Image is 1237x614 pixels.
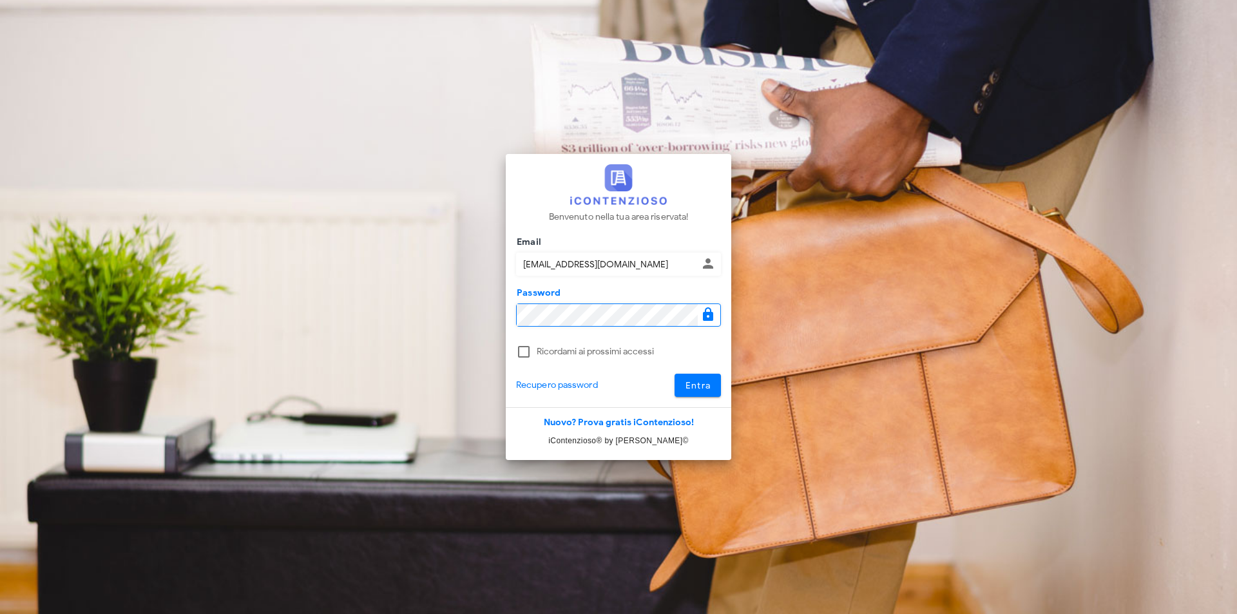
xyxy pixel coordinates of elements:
span: Entra [685,380,711,391]
a: Recupero password [516,378,598,392]
label: Email [513,236,541,249]
label: Ricordami ai prossimi accessi [537,345,721,358]
a: Nuovo? Prova gratis iContenzioso! [544,417,694,428]
input: Inserisci il tuo indirizzo email [517,253,698,275]
p: Benvenuto nella tua area riservata! [549,210,689,224]
button: Entra [675,374,722,397]
label: Password [513,287,561,300]
p: iContenzioso® by [PERSON_NAME]© [506,434,731,447]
